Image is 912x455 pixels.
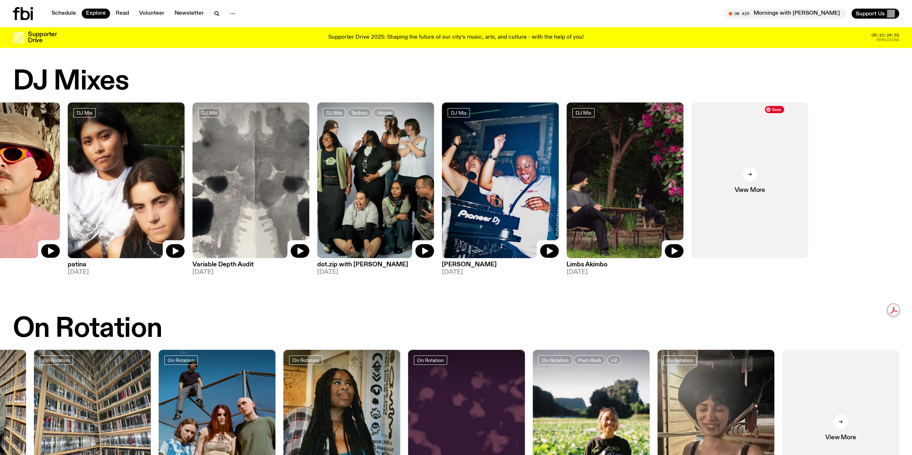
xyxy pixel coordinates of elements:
[373,108,396,117] a: House
[326,110,342,116] span: DJ Mix
[347,108,371,117] a: Techno
[567,102,683,258] img: Jackson sits at an outdoor table, legs crossed and gazing at a black and brown dog also sitting a...
[168,357,195,363] span: On Rotation
[198,108,220,117] a: DJ Mix
[28,32,57,44] h3: Supporter Drive
[667,357,693,363] span: On Rotation
[192,258,309,275] a: Variable Depth Audit[DATE]
[578,357,601,363] span: Post-Rock
[73,108,96,117] a: DJ Mix
[317,269,434,275] span: [DATE]
[47,9,80,19] a: Schedule
[572,108,595,117] a: DJ Mix
[201,110,217,116] span: DJ Mix
[164,355,198,365] a: On Rotation
[13,315,162,343] h2: On Rotation
[856,10,885,17] span: Support Us
[574,355,605,365] a: Post-Rock
[607,355,621,365] button: +2
[539,355,572,365] a: On Rotation
[192,262,309,268] h3: Variable Depth Audit
[317,258,434,275] a: dot.zip with [PERSON_NAME][DATE]
[663,355,697,365] a: On Rotation
[734,187,765,193] span: View More
[825,435,856,441] span: View More
[192,102,309,258] img: A black and white Rorschach
[877,38,899,42] span: Remaining
[192,269,309,275] span: [DATE]
[289,355,323,365] a: On Rotation
[451,110,467,116] span: DJ Mix
[576,110,591,116] span: DJ Mix
[567,262,683,268] h3: Limbs Akimbo
[448,108,470,117] a: DJ Mix
[851,9,899,19] button: Support Us
[328,34,584,41] p: Supporter Drive 2025: Shaping the future of our city’s music, arts, and culture - with the help o...
[765,106,784,113] span: Save
[317,262,434,268] h3: dot.zip with [PERSON_NAME]
[542,357,569,363] span: On Rotation
[872,33,899,37] span: 08:10:24:53
[351,110,367,116] span: Techno
[135,9,169,19] a: Volunteer
[323,108,345,117] a: DJ Mix
[377,110,392,116] span: House
[13,68,129,95] h2: DJ Mixes
[691,102,808,258] a: View More
[414,355,447,365] a: On Rotation
[725,9,846,19] button: On AirMornings with [PERSON_NAME]
[43,357,70,363] span: On Rotation
[442,262,559,268] h3: [PERSON_NAME]
[567,269,683,275] span: [DATE]
[442,258,559,275] a: [PERSON_NAME][DATE]
[442,269,559,275] span: [DATE]
[111,9,133,19] a: Read
[68,269,185,275] span: [DATE]
[68,262,185,268] h3: patina
[40,355,73,365] a: On Rotation
[611,357,617,363] span: +2
[68,258,185,275] a: patina[DATE]
[292,357,319,363] span: On Rotation
[567,258,683,275] a: Limbs Akimbo[DATE]
[170,9,208,19] a: Newsletter
[77,110,92,116] span: DJ Mix
[417,357,444,363] span: On Rotation
[82,9,110,19] a: Explore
